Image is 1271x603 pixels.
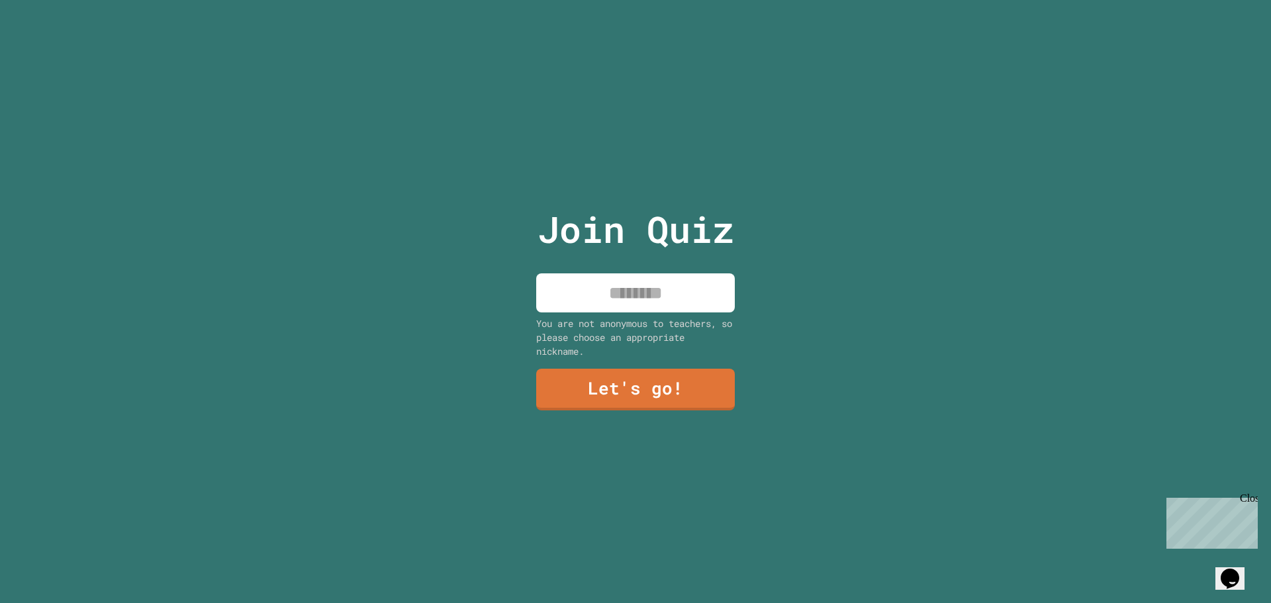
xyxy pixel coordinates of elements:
[5,5,91,84] div: Chat with us now!Close
[1161,492,1258,549] iframe: chat widget
[538,202,734,257] p: Join Quiz
[536,316,735,358] div: You are not anonymous to teachers, so please choose an appropriate nickname.
[536,369,735,410] a: Let's go!
[1215,550,1258,590] iframe: chat widget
